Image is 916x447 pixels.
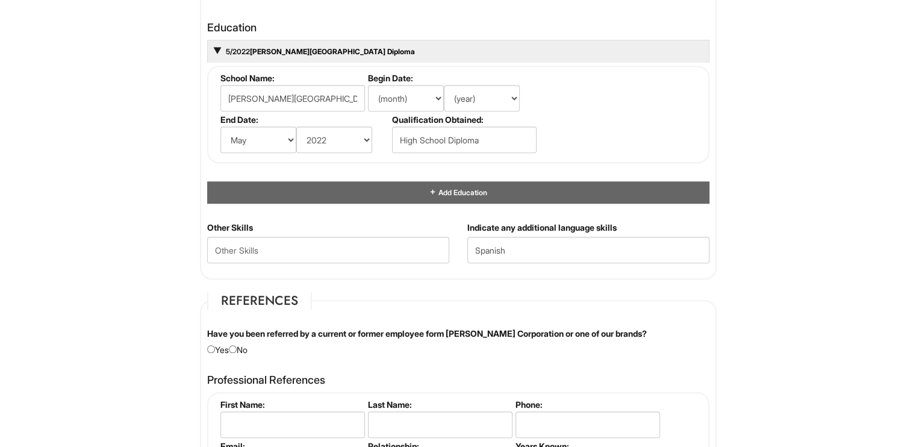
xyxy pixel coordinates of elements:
label: Qualification Obtained: [392,114,535,125]
label: Other Skills [207,222,253,234]
input: Other Skills [207,237,449,263]
legend: References [207,292,312,310]
h4: Education [207,22,709,34]
span: Add Education [437,188,487,197]
label: Phone: [516,399,658,410]
label: Indicate any additional language skills [467,222,617,234]
span: 5/2022 [225,47,250,56]
label: Have you been referred by a current or former employee form [PERSON_NAME] Corporation or one of o... [207,328,647,340]
a: 5/2022[PERSON_NAME][GEOGRAPHIC_DATA] Diploma [225,47,415,56]
label: Begin Date: [368,73,535,83]
div: Yes No [198,328,718,356]
label: End Date: [220,114,387,125]
a: Add Education [429,188,487,197]
label: School Name: [220,73,363,83]
label: Last Name: [368,399,511,410]
h4: Professional References [207,374,709,386]
input: Additional Language Skills [467,237,709,263]
label: First Name: [220,399,363,410]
